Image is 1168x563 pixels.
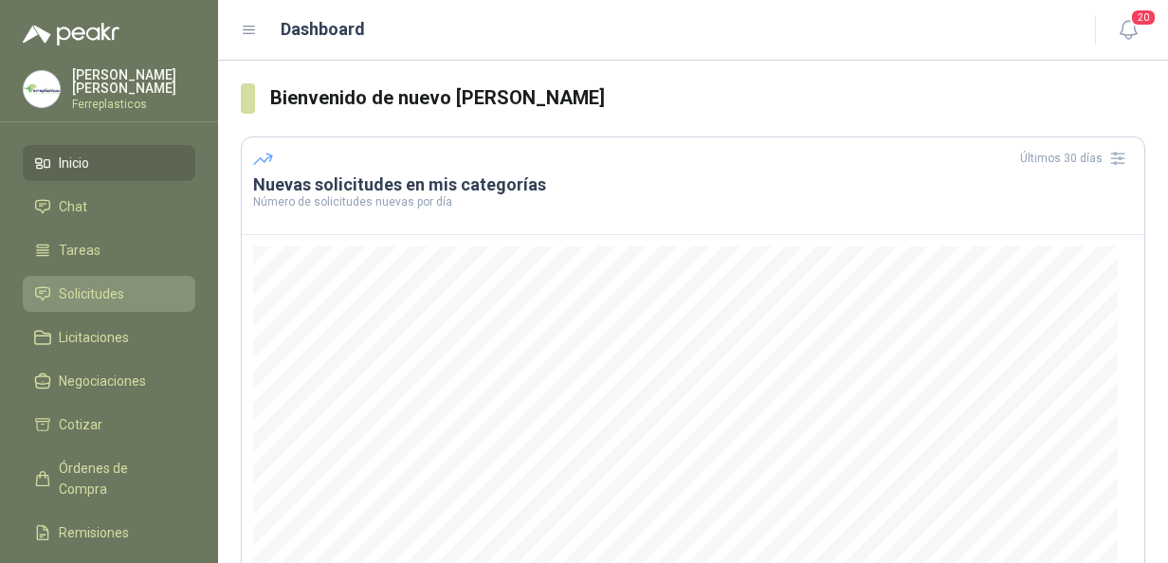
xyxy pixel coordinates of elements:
a: Chat [23,189,195,225]
h3: Bienvenido de nuevo [PERSON_NAME] [270,83,1145,113]
button: 20 [1111,13,1145,47]
a: Órdenes de Compra [23,450,195,507]
h1: Dashboard [281,16,365,43]
span: Chat [59,196,87,217]
a: Negociaciones [23,363,195,399]
a: Tareas [23,232,195,268]
span: 20 [1130,9,1157,27]
a: Inicio [23,145,195,181]
p: Ferreplasticos [72,99,195,110]
span: Licitaciones [59,327,129,348]
img: Company Logo [24,71,60,107]
span: Órdenes de Compra [59,458,177,499]
p: Número de solicitudes nuevas por día [253,196,1133,208]
div: Últimos 30 días [1020,143,1133,173]
span: Solicitudes [59,283,124,304]
p: [PERSON_NAME] [PERSON_NAME] [72,68,195,95]
h3: Nuevas solicitudes en mis categorías [253,173,1133,196]
span: Tareas [59,240,100,261]
a: Solicitudes [23,276,195,312]
img: Logo peakr [23,23,119,45]
a: Licitaciones [23,319,195,355]
span: Negociaciones [59,371,146,391]
a: Cotizar [23,407,195,443]
span: Inicio [59,153,89,173]
span: Cotizar [59,414,102,435]
span: Remisiones [59,522,129,543]
a: Remisiones [23,515,195,551]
